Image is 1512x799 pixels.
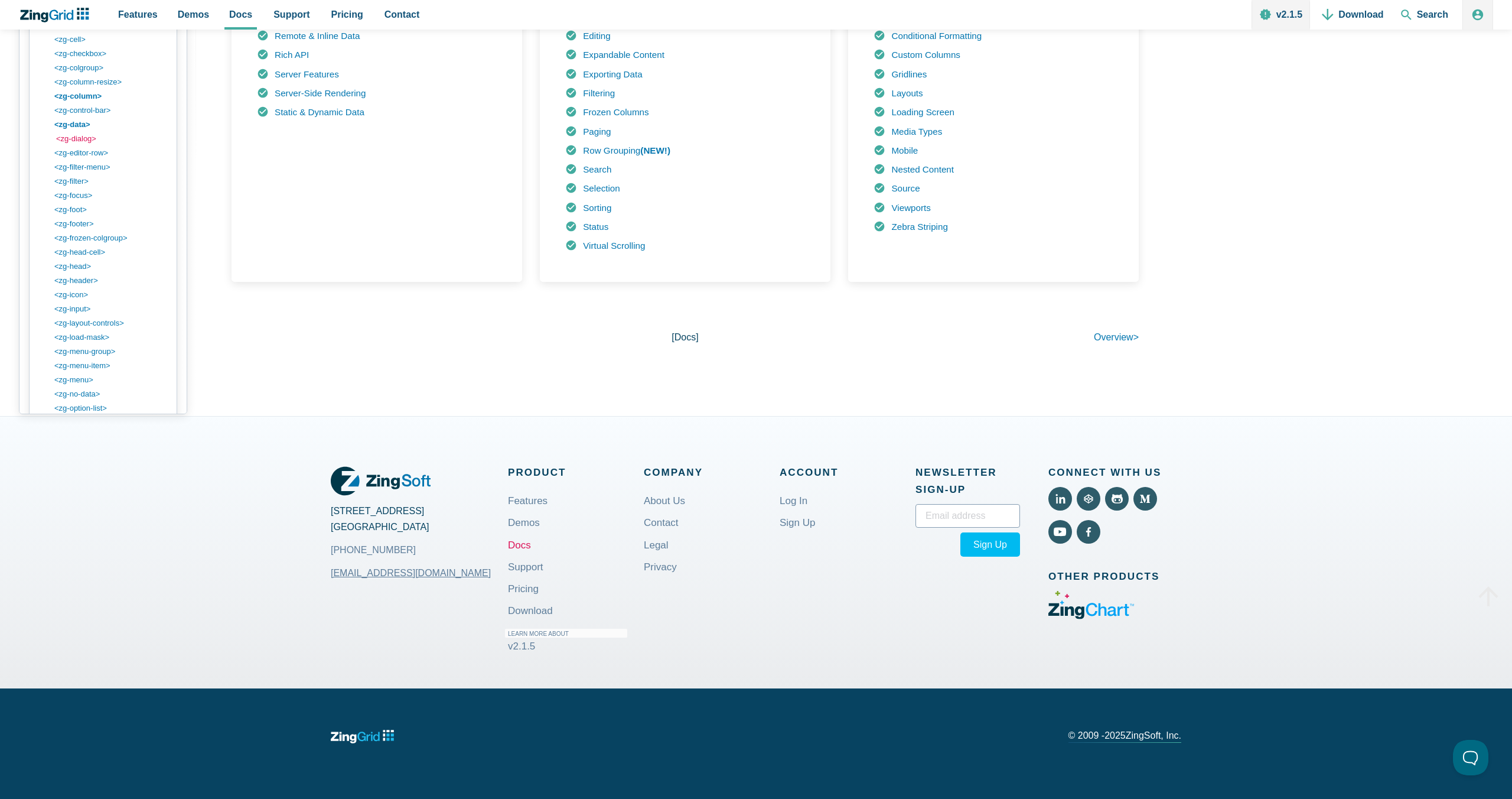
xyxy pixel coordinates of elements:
span: Product [508,464,644,481]
a: Sign Up [780,509,815,537]
address: [STREET_ADDRESS] [GEOGRAPHIC_DATA] [331,503,508,558]
a: [PHONE_NUMBER] [331,542,416,558]
span: Demos [178,7,209,22]
a: Exporting Data [583,69,642,79]
span: 2025 [1104,730,1126,740]
a: Docs [508,531,531,559]
a: Custom Columns [891,50,960,60]
a: Privacy [644,553,677,581]
span: Connect With Us [1048,464,1181,481]
a: Layouts [891,88,923,98]
a: About Us [644,487,685,515]
a: Static & Dynamic Data [275,107,364,117]
a: Download [508,597,553,625]
a: <zg-foot> [54,203,167,217]
span: Company [644,464,780,481]
a: <zg-head> [54,259,167,274]
a: View Medium (External) [1133,487,1157,511]
a: <zg-control-bar> [54,103,167,118]
a: <zg-head-cell> [54,245,167,259]
a: <zg-option-list> [54,401,167,415]
a: <zg-menu> [54,373,167,387]
a: Gridlines [891,69,927,79]
a: Search [583,164,611,174]
a: Conditional Formatting [891,31,982,41]
a: View Code Pen (External) [1077,487,1100,511]
a: View Github (External) [1105,487,1129,511]
button: Sign Up [960,532,1020,557]
a: Status [583,222,608,232]
a: <zg-editor-row> [54,146,167,160]
a: Legal [644,531,669,559]
a: Pricing [508,575,539,603]
a: Visit ZingChart (External) [1048,611,1134,621]
a: Selection [583,183,620,193]
a: Overview> [1094,332,1139,342]
a: Server-Side Rendering [275,88,366,98]
a: ZingGrid Logo [331,464,431,498]
a: <zg-column> [54,89,167,103]
a: Contact [644,509,679,537]
a: Expandable Content [583,50,664,60]
span: Support [273,7,309,22]
input: Email address [915,504,1020,528]
a: ZingGrid logo [331,726,394,747]
a: <zg-menu-item> [54,359,167,373]
small: Learn More About [505,629,627,638]
a: <zg-layout-controls> [54,316,167,330]
a: Media Types [891,126,942,137]
span: Features [118,7,158,22]
span: Docs [674,332,696,342]
a: Mobile [891,145,918,155]
a: Learn More About v2.1.5 [508,619,630,660]
a: View LinkedIn (External) [1048,487,1072,511]
a: Loading Screen [891,107,954,117]
a: <zg-focus> [54,189,167,203]
a: <zg-filter-menu> [54,160,167,174]
a: Zebra Striping [891,222,947,232]
span: Contact [384,7,420,22]
a: <zg-colgroup> [54,61,167,75]
a: <zg-cell> [54,33,167,47]
a: <zg-no-data> [54,387,167,401]
a: <zg-frozen-colgroup> [54,231,167,245]
a: View Facebook (External) [1077,520,1100,544]
a: Rich API [275,50,309,60]
a: Paging [583,126,611,137]
a: Sorting [583,203,611,213]
a: Frozen Columns [583,107,649,117]
span: Docs [229,7,252,22]
a: Virtual Scrolling [583,241,645,251]
span: Newsletter Sign‑up [915,464,1020,498]
a: Editing [583,31,610,41]
a: <zg-data> [54,118,167,132]
a: Server Features [275,69,339,79]
a: Demos [508,509,540,537]
a: <zg-load-mask> [54,330,167,345]
span: v2.1.5 [508,641,535,652]
a: <zg-input> [54,302,167,316]
a: <zg-column-resize> [54,75,167,89]
span: Account [780,464,915,481]
a: <zg-header> [54,274,167,288]
a: <zg-checkbox> [54,47,167,61]
p: [ ] [534,329,836,345]
a: <zg-dialog> [56,132,169,146]
a: [EMAIL_ADDRESS][DOMAIN_NAME] [331,559,491,587]
a: Source [891,183,920,193]
a: <zg-menu-group> [54,345,167,359]
a: Filtering [583,88,615,98]
span: Overview [1094,332,1133,342]
a: ZingChart Logo. Click to return to the homepage [19,8,95,22]
a: Nested Content [891,164,954,174]
a: Remote & Inline Data [275,31,360,41]
a: Viewports [891,203,930,213]
a: Row Grouping(NEW!) [583,145,670,155]
p: © 2009 - ZingSoft, Inc. [1068,731,1181,743]
a: Log In [780,487,807,515]
a: <zg-footer> [54,217,167,231]
span: Other Products [1048,568,1181,585]
b: (NEW!) [640,145,670,155]
a: <zg-icon> [54,288,167,302]
a: Features [508,487,548,515]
